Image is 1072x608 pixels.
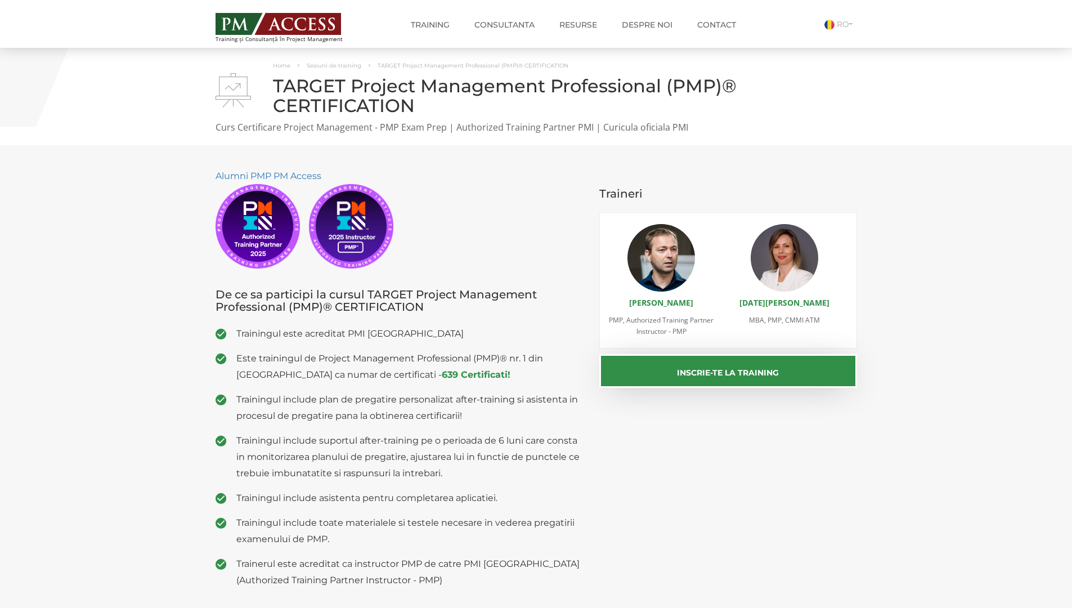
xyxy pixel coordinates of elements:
span: MBA, PMP, CMMI ATM [749,315,820,325]
a: [PERSON_NAME] [629,297,693,308]
a: Despre noi [613,14,681,36]
a: Resurse [551,14,605,36]
span: Trainingul include asistenta pentru completarea aplicatiei. [236,490,583,506]
img: Romana [824,20,835,30]
a: RO [824,19,857,29]
a: Alumni PMP PM Access [216,171,321,181]
p: Curs Certificare Project Management - PMP Exam Prep | Authorized Training Partner PMI | Curicula ... [216,121,857,134]
a: [DATE][PERSON_NAME] [739,297,829,308]
a: Home [273,62,290,69]
span: Trainerul este acreditat ca instructor PMP de catre PMI [GEOGRAPHIC_DATA] (Authorized Training Pa... [236,556,583,588]
a: Consultanta [466,14,543,36]
h3: De ce sa participi la cursul TARGET Project Management Professional (PMP)® CERTIFICATION [216,288,583,313]
button: Inscrie-te la training [599,354,857,388]
span: Trainingul include suportul after-training pe o perioada de 6 luni care consta in monitorizarea p... [236,432,583,481]
a: Contact [689,14,744,36]
h3: Traineri [599,187,857,200]
img: PM ACCESS - Echipa traineri si consultanti certificati PMP: Narciss Popescu, Mihai Olaru, Monica ... [216,13,341,35]
span: Este trainingul de Project Management Professional (PMP)® nr. 1 din [GEOGRAPHIC_DATA] ca numar de... [236,350,583,383]
img: TARGET Project Management Professional (PMP)® CERTIFICATION [216,73,251,108]
span: TARGET Project Management Professional (PMP)® CERTIFICATION [378,62,568,69]
span: Trainingul include toate materialele si testele necesare in vederea pregatirii examenului de PMP. [236,515,583,547]
span: Trainingul este acreditat PMI [GEOGRAPHIC_DATA] [236,325,583,342]
a: 639 Certificati! [442,369,510,380]
span: Trainingul include plan de pregatire personalizat after-training si asistenta in procesul de preg... [236,391,583,424]
a: Training [402,14,458,36]
h1: TARGET Project Management Professional (PMP)® CERTIFICATION [216,76,857,115]
span: PMP, Authorized Training Partner Instructor - PMP [609,315,714,336]
span: Training și Consultanță în Project Management [216,36,364,42]
a: Sesiuni de training [307,62,361,69]
a: Training și Consultanță în Project Management [216,10,364,42]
